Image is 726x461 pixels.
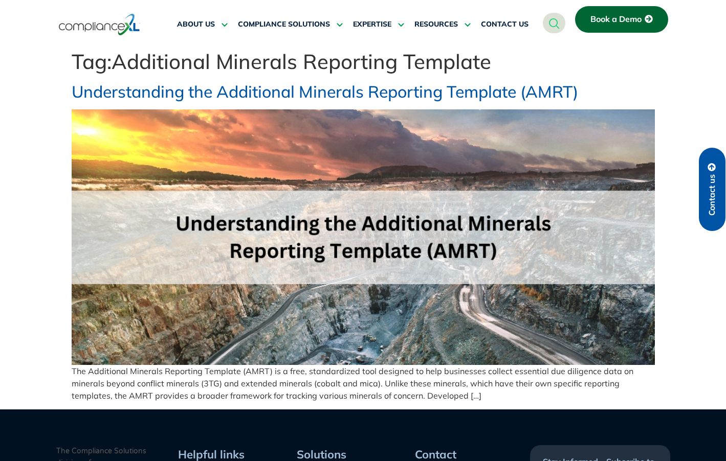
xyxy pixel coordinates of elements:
[72,81,578,102] a: Understanding the Additional Minerals Reporting Template (AMRT)
[59,13,140,36] img: logo-one.svg
[481,12,529,37] a: CONTACT US
[177,20,215,29] span: ABOUT US
[353,20,391,29] span: EXPERTISE
[414,20,458,29] span: RESOURCES
[177,12,228,37] a: ABOUT US
[72,365,655,402] p: The Additional Minerals Reporting Template (AMRT) is a free, standardized tool designed to help b...
[238,20,330,29] span: COMPLIANCE SOLUTIONS
[112,49,491,74] span: Additional Minerals Reporting Template
[481,20,529,29] span: CONTACT US
[72,49,655,74] h1: Tag:
[699,148,725,231] a: Contact us
[708,174,717,216] span: Contact us
[353,12,404,37] a: EXPERTISE
[590,15,642,24] span: Book a Demo
[72,109,655,365] img: Understanding the Additional Minerals Reporting Template (AMRT)
[575,6,668,33] a: Book a Demo
[414,12,471,37] a: RESOURCES
[238,12,343,37] a: COMPLIANCE SOLUTIONS
[543,13,565,33] a: navsearch-button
